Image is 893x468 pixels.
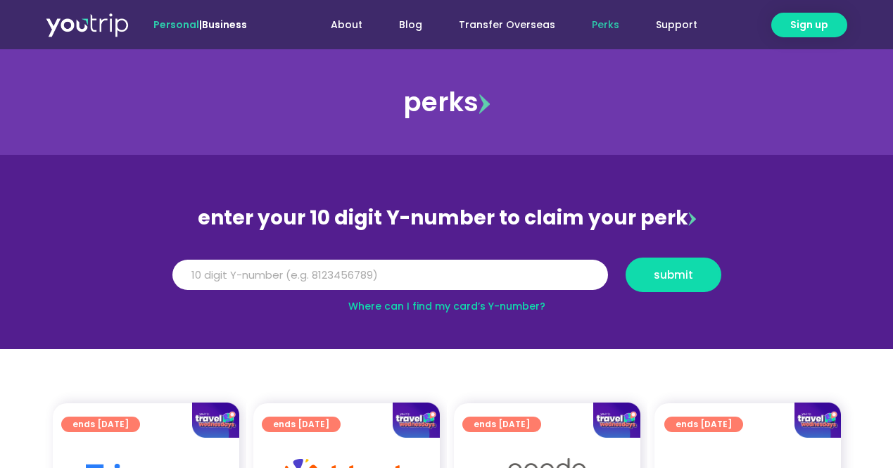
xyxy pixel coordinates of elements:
[312,12,381,38] a: About
[172,260,608,291] input: 10 digit Y-number (e.g. 8123456789)
[441,12,574,38] a: Transfer Overseas
[202,18,247,32] a: Business
[771,13,847,37] a: Sign up
[381,12,441,38] a: Blog
[153,18,199,32] span: Personal
[638,12,716,38] a: Support
[626,258,721,292] button: submit
[153,18,247,32] span: |
[165,200,728,236] div: enter your 10 digit Y-number to claim your perk
[574,12,638,38] a: Perks
[654,270,693,280] span: submit
[285,12,716,38] nav: Menu
[790,18,828,32] span: Sign up
[172,258,721,303] form: Y Number
[348,299,545,313] a: Where can I find my card’s Y-number?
